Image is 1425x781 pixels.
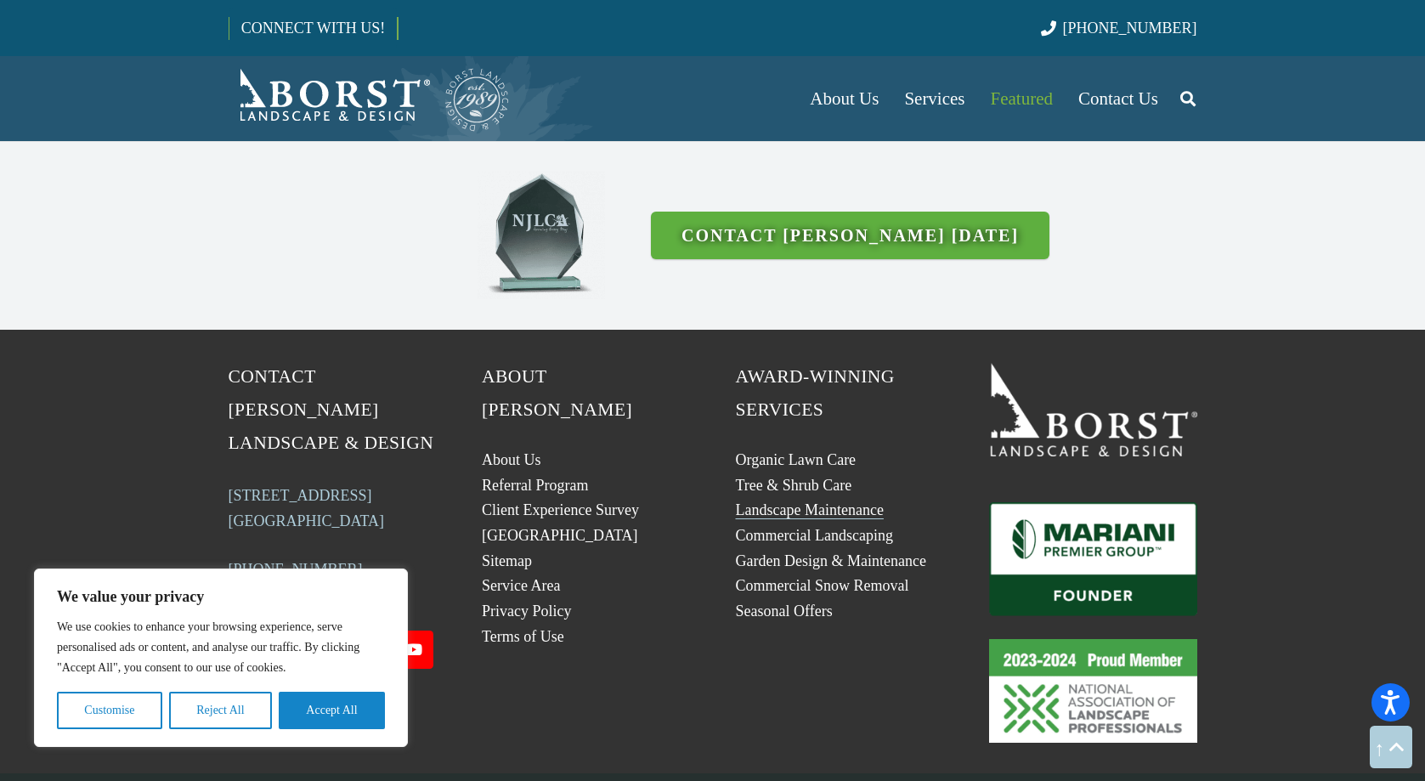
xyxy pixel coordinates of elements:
[1063,20,1197,37] span: [PHONE_NUMBER]
[482,477,588,494] a: Referral Program
[989,502,1197,616] a: Mariani_Badge_Full_Founder
[736,603,833,620] a: Seasonal Offers
[482,366,632,420] span: About [PERSON_NAME]
[34,569,408,747] div: We value your privacy
[1171,77,1205,120] a: Search
[1066,56,1171,141] a: Contact Us
[1078,88,1158,109] span: Contact Us
[1370,726,1412,768] a: Back to top
[229,65,511,133] a: Borst-Logo
[482,451,541,468] a: About Us
[229,487,385,529] a: [STREET_ADDRESS][GEOGRAPHIC_DATA]
[978,56,1066,141] a: Featured
[736,501,884,518] a: Landscape Maintenance
[991,88,1053,109] span: Featured
[736,527,893,544] a: Commercial Landscaping
[482,603,572,620] a: Privacy Policy
[478,172,605,299] img: Borst Landscape & Design won NJLCA Award
[810,88,879,109] span: About Us
[651,212,1049,259] a: Contact [PERSON_NAME] [DATE]
[279,692,385,729] button: Accept All
[229,172,605,299] a: NJLCA_Award
[229,366,434,453] span: Contact [PERSON_NAME] Landscape & Design
[57,617,385,678] p: We use cookies to enhance your browsing experience, serve personalised ads or content, and analys...
[395,631,433,669] a: YouTube
[229,8,397,48] a: CONNECT WITH US!
[482,527,638,544] a: [GEOGRAPHIC_DATA]
[736,477,852,494] a: Tree & Shrub Care
[57,586,385,607] p: We value your privacy
[482,577,560,594] a: Service Area
[904,88,964,109] span: Services
[797,56,891,141] a: About Us
[1041,20,1196,37] a: [PHONE_NUMBER]
[736,366,895,420] span: Award-Winning Services
[989,360,1197,456] a: 19BorstLandscape_Logo_W
[482,552,532,569] a: Sitemap
[736,552,926,569] a: Garden Design & Maintenance
[169,692,272,729] button: Reject All
[229,561,363,578] a: [PHONE_NUMBER]
[57,692,162,729] button: Customise
[736,451,857,468] a: Organic Lawn Care
[482,501,639,518] a: Client Experience Survey
[736,577,909,594] a: Commercial Snow Removal
[989,639,1197,743] a: 23-24_Proud_Member_logo
[482,628,564,645] a: Terms of Use
[891,56,977,141] a: Services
